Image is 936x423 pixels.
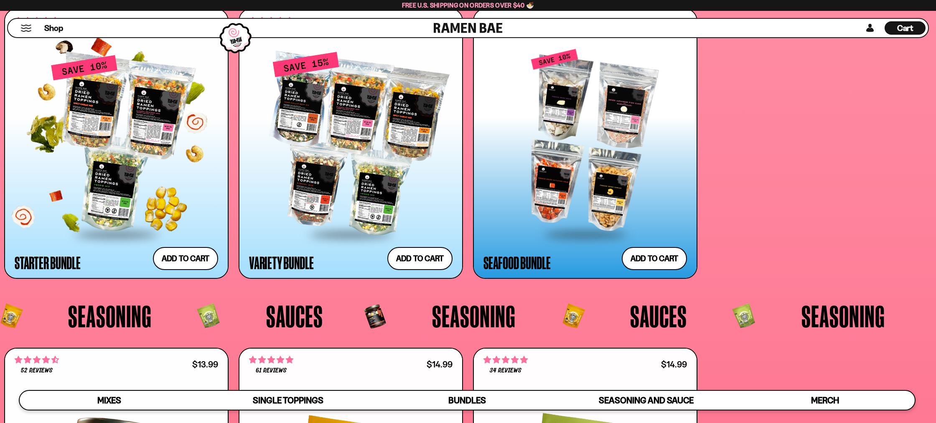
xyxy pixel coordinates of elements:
[44,23,63,34] span: Shop
[266,301,323,331] span: Sauces
[630,301,687,331] span: Sauces
[448,395,486,405] span: Bundles
[249,255,314,270] div: Variety Bundle
[256,367,287,374] span: 61 reviews
[427,360,453,368] div: $14.99
[192,360,218,368] div: $13.99
[387,247,453,270] button: Add to cart
[473,8,697,278] a: $43.16 Seafood Bundle Add to cart
[198,391,377,410] a: Single Toppings
[20,25,32,32] button: Mobile Menu Trigger
[378,391,557,410] a: Bundles
[402,1,534,9] span: Free U.S. Shipping on Orders over $40 🍜
[897,23,913,33] span: Cart
[801,301,885,331] span: Seasoning
[15,354,59,365] span: 4.71 stars
[622,247,687,270] button: Add to cart
[97,395,121,405] span: Mixes
[432,301,516,331] span: Seasoning
[599,395,694,405] span: Seasoning and Sauce
[661,360,687,368] div: $14.99
[483,255,551,270] div: Seafood Bundle
[483,354,528,365] span: 5.00 stars
[885,19,926,37] div: Cart
[811,395,839,405] span: Merch
[736,391,915,410] a: Merch
[490,367,521,374] span: 34 reviews
[249,354,293,365] span: 4.84 stars
[44,21,63,35] a: Shop
[557,391,735,410] a: Seasoning and Sauce
[20,391,198,410] a: Mixes
[153,247,218,270] button: Add to cart
[253,395,323,405] span: Single Toppings
[15,255,81,270] div: Starter Bundle
[239,8,463,278] a: 4.63 stars 6356 reviews $114.99 Variety Bundle Add to cart
[68,301,152,331] span: Seasoning
[21,367,53,374] span: 52 reviews
[4,8,229,278] a: 4.71 stars 4845 reviews $69.99 Starter Bundle Add to cart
